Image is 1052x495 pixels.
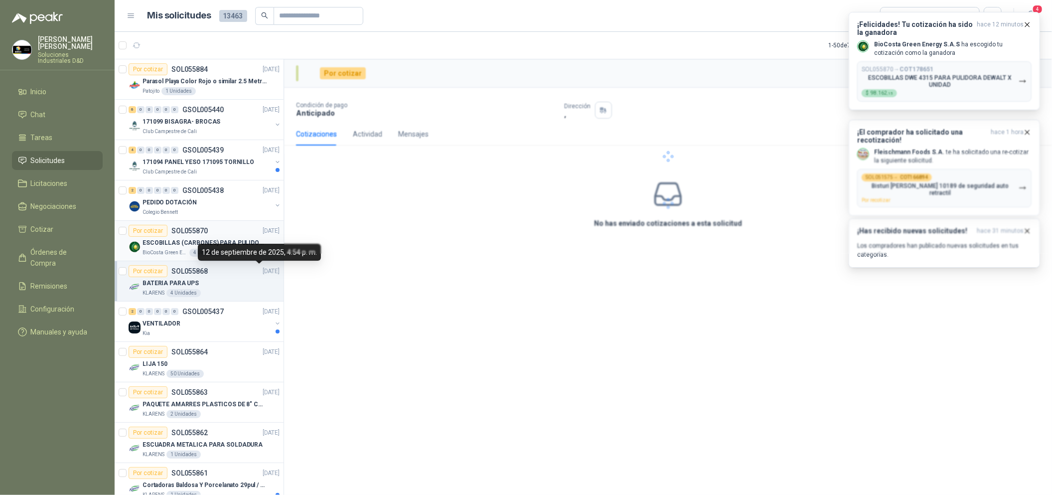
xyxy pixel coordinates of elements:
[129,443,141,455] img: Company Logo
[143,451,164,459] p: KLARENS
[171,187,178,194] div: 0
[12,220,103,239] a: Cotizar
[162,308,170,315] div: 0
[263,388,280,397] p: [DATE]
[171,389,208,396] p: SOL055863
[115,382,284,423] a: Por cotizarSOL055863[DATE] Company LogoPAQUETE AMARRES PLASTICOS DE 8" COLOR NEGROKLARENS2 Unidades
[129,144,282,176] a: 4 0 0 0 0 0 GSOL005439[DATE] Company Logo171094 PANEL YESO 171095 TORNILLOClub Campestre de Cali
[143,168,197,176] p: Club Campestre de Cali
[129,427,167,439] div: Por cotizar
[261,12,268,19] span: search
[115,423,284,463] a: Por cotizarSOL055862[DATE] Company LogoESCUADRA METALICA PARA SOLDADURAKLARENS1 Unidades
[171,308,178,315] div: 0
[143,359,167,369] p: LIJA 150
[148,8,211,23] h1: Mis solicitudes
[263,146,280,155] p: [DATE]
[1032,4,1043,14] span: 4
[162,147,170,154] div: 0
[129,187,136,194] div: 2
[219,10,247,22] span: 13463
[858,41,869,52] img: Company Logo
[129,225,167,237] div: Por cotizar
[263,105,280,115] p: [DATE]
[182,187,224,194] p: GSOL005438
[154,308,161,315] div: 0
[12,323,103,341] a: Manuales y ayuda
[137,106,145,113] div: 0
[1022,7,1040,25] button: 4
[263,428,280,438] p: [DATE]
[129,386,167,398] div: Por cotizar
[143,208,178,216] p: Colegio Bennett
[143,410,164,418] p: KLARENS
[115,59,284,100] a: Por cotizarSOL055884[DATE] Company LogoParasol Playa Color Rojo o similar 2.5 Metros Uv+50Patojit...
[143,77,267,86] p: Parasol Playa Color Rojo o similar 2.5 Metros Uv+50
[171,268,208,275] p: SOL055868
[263,65,280,74] p: [DATE]
[12,40,31,59] img: Company Logo
[12,277,103,296] a: Remisiones
[143,198,197,207] p: PEDIDO DOTACIÓN
[263,267,280,276] p: [DATE]
[129,63,167,75] div: Por cotizar
[146,187,153,194] div: 0
[31,247,93,269] span: Órdenes de Compra
[12,12,63,24] img: Logo peakr
[171,348,208,355] p: SOL055864
[143,319,180,329] p: VENTILADOR
[166,289,201,297] div: 4 Unidades
[129,120,141,132] img: Company Logo
[12,105,103,124] a: Chat
[166,410,201,418] div: 2 Unidades
[143,289,164,297] p: KLARENS
[12,128,103,147] a: Tareas
[31,86,47,97] span: Inicio
[154,106,161,113] div: 0
[31,304,75,315] span: Configuración
[143,87,159,95] p: Patojito
[129,362,141,374] img: Company Logo
[31,178,68,189] span: Licitaciones
[31,281,68,292] span: Remisiones
[38,52,103,64] p: Soluciones Industriales D&D
[146,106,153,113] div: 0
[171,66,208,73] p: SOL055884
[12,197,103,216] a: Negociaciones
[129,281,141,293] img: Company Logo
[189,249,224,257] div: 4 Unidades
[146,147,153,154] div: 0
[171,227,208,234] p: SOL055870
[143,128,197,136] p: Club Campestre de Cali
[129,306,282,337] a: 2 0 0 0 0 0 GSOL005437[DATE] Company LogoVENTILADORKia
[182,106,224,113] p: GSOL005440
[129,346,167,358] div: Por cotizar
[143,238,267,248] p: ESCOBILLAS (CARBONES) PARA PULIDORA DEWALT
[154,187,161,194] div: 0
[977,20,1024,36] span: hace 12 minutos
[828,37,893,53] div: 1 - 50 de 7942
[129,265,167,277] div: Por cotizar
[115,221,284,261] a: Por cotizarSOL055870[DATE] Company LogoESCOBILLAS (CARBONES) PARA PULIDORA DEWALTBioCosta Green E...
[143,249,187,257] p: BioCosta Green Energy S.A.S
[129,184,282,216] a: 2 0 0 0 0 0 GSOL005438[DATE] Company LogoPEDIDO DOTACIÓNColegio Bennett
[182,308,224,315] p: GSOL005437
[129,79,141,91] img: Company Logo
[143,330,150,337] p: Kia
[171,429,208,436] p: SOL055862
[263,307,280,317] p: [DATE]
[166,451,201,459] div: 1 Unidades
[115,261,284,302] a: Por cotizarSOL055868[DATE] Company LogoBATERIA PARA UPSKLARENS4 Unidades
[129,483,141,495] img: Company Logo
[12,300,103,319] a: Configuración
[31,155,65,166] span: Solicitudes
[161,87,196,95] div: 1 Unidades
[263,469,280,478] p: [DATE]
[874,41,960,48] b: BioCosta Green Energy S.A.S
[171,470,208,477] p: SOL055861
[887,10,907,21] div: Todas
[129,402,141,414] img: Company Logo
[154,147,161,154] div: 0
[143,400,267,409] p: PAQUETE AMARRES PLASTICOS DE 8" COLOR NEGRO
[115,342,284,382] a: Por cotizarSOL055864[DATE] Company LogoLIJA 150KLARENS50 Unidades
[162,106,170,113] div: 0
